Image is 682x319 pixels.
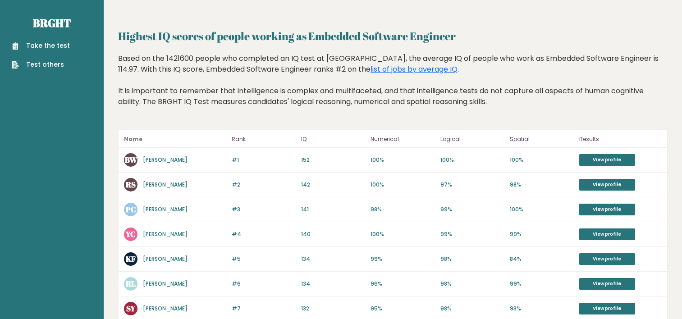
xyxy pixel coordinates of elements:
a: View profile [579,278,635,290]
div: Based on the 1421600 people who completed an IQ test at [GEOGRAPHIC_DATA], the average IQ of peop... [118,53,668,121]
p: 98% [440,305,504,313]
a: [PERSON_NAME] [143,156,188,164]
a: Brght [33,16,71,30]
a: Take the test [12,41,70,50]
h2: Highest IQ scores of people working as Embedded Software Engineer [118,28,668,44]
p: Numerical [371,134,435,145]
text: RL [125,278,136,289]
a: [PERSON_NAME] [143,230,188,238]
a: View profile [579,253,635,265]
text: BW [125,155,137,165]
p: 134 [301,280,365,288]
a: Test others [12,60,70,69]
p: Rank [232,134,296,145]
p: 97% [440,181,504,189]
p: 142 [301,181,365,189]
p: 100% [440,156,504,164]
p: 132 [301,305,365,313]
p: Logical [440,134,504,145]
text: KF [126,254,136,264]
p: 134 [301,255,365,263]
p: #3 [232,205,296,214]
p: IQ [301,134,365,145]
p: 95% [371,305,435,313]
p: 99% [440,205,504,214]
p: 93% [510,305,574,313]
a: View profile [579,303,635,314]
p: 100% [371,230,435,238]
p: 98% [510,181,574,189]
p: 100% [371,156,435,164]
p: 98% [371,205,435,214]
p: 141 [301,205,365,214]
p: 98% [440,280,504,288]
p: #7 [232,305,296,313]
a: View profile [579,154,635,166]
p: 100% [371,181,435,189]
a: [PERSON_NAME] [143,305,188,312]
b: Name [124,135,142,143]
a: [PERSON_NAME] [143,205,188,213]
text: YC [125,229,136,239]
p: 84% [510,255,574,263]
p: #4 [232,230,296,238]
p: Spatial [510,134,574,145]
text: RS [125,179,136,190]
p: 99% [510,230,574,238]
a: View profile [579,204,635,215]
p: 152 [301,156,365,164]
p: 99% [371,255,435,263]
a: View profile [579,228,635,240]
p: 140 [301,230,365,238]
p: 99% [440,230,504,238]
p: #2 [232,181,296,189]
a: View profile [579,179,635,191]
text: SY [126,303,136,314]
p: 100% [510,156,574,164]
a: [PERSON_NAME] [143,181,188,188]
a: [PERSON_NAME] [143,280,188,287]
p: #1 [232,156,296,164]
p: #6 [232,280,296,288]
p: #5 [232,255,296,263]
a: [PERSON_NAME] [143,255,188,263]
a: list of jobs by average IQ [371,64,458,74]
p: 96% [371,280,435,288]
p: 100% [510,205,574,214]
p: Results [579,134,662,145]
p: 99% [510,280,574,288]
p: 98% [440,255,504,263]
text: PC [125,204,136,214]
